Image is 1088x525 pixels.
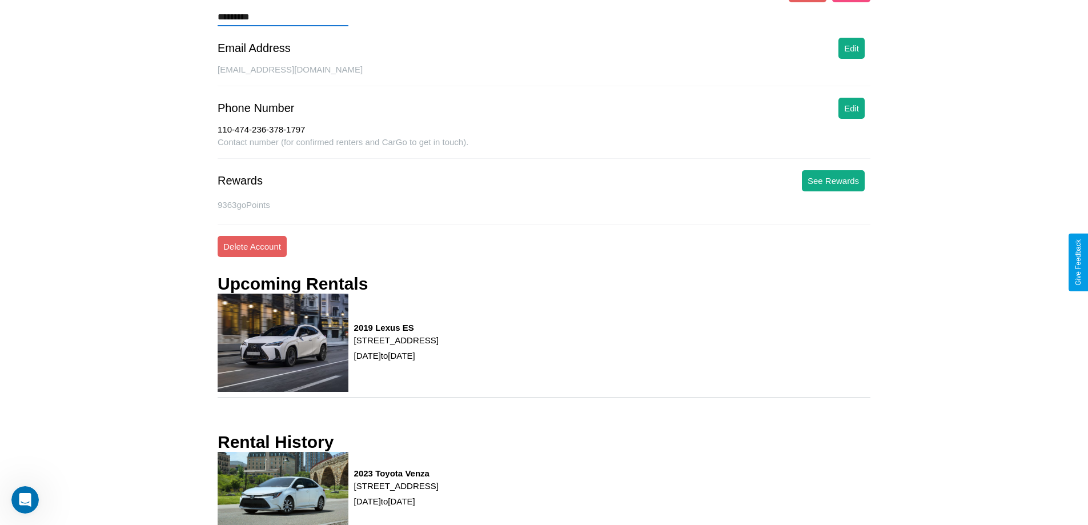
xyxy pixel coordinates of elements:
[802,170,865,191] button: See Rewards
[354,332,439,348] p: [STREET_ADDRESS]
[218,197,870,213] p: 9363 goPoints
[218,294,348,391] img: rental
[218,432,334,452] h3: Rental History
[218,236,287,257] button: Delete Account
[838,98,865,119] button: Edit
[218,42,291,55] div: Email Address
[218,102,295,115] div: Phone Number
[354,323,439,332] h3: 2019 Lexus ES
[1074,239,1082,286] div: Give Feedback
[218,274,368,294] h3: Upcoming Rentals
[354,468,439,478] h3: 2023 Toyota Venza
[354,494,439,509] p: [DATE] to [DATE]
[354,478,439,494] p: [STREET_ADDRESS]
[218,125,870,137] div: 110-474-236-378-1797
[218,174,263,187] div: Rewards
[354,348,439,363] p: [DATE] to [DATE]
[838,38,865,59] button: Edit
[218,65,870,86] div: [EMAIL_ADDRESS][DOMAIN_NAME]
[11,486,39,514] iframe: Intercom live chat
[218,137,870,159] div: Contact number (for confirmed renters and CarGo to get in touch).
